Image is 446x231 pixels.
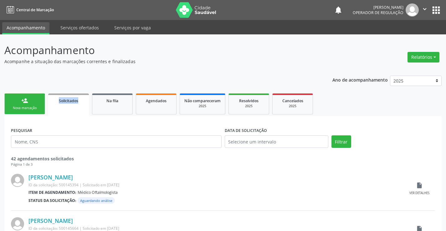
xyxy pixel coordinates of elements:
b: Item de agendamento: [28,190,76,195]
div: 2025 [184,104,221,108]
button: Relatórios [408,52,439,63]
button: apps [431,5,442,16]
span: ID da solicitação: S00145664 | [28,226,82,231]
span: Solicitado em [DATE] [83,182,119,188]
button:  [419,3,431,17]
label: DATA DE SOLICITAÇÃO [225,126,267,135]
span: Solicitado em [DATE] [83,226,119,231]
img: img [11,174,24,187]
span: ID da solicitação: S00145394 | [28,182,82,188]
span: Resolvidos [239,98,259,103]
input: Nome, CNS [11,135,222,148]
span: Operador de regulação [353,10,403,15]
span: Na fila [106,98,118,103]
a: [PERSON_NAME] [28,174,73,181]
a: Serviços por vaga [110,22,155,33]
a: [PERSON_NAME] [28,217,73,224]
p: Acompanhe a situação das marcações correntes e finalizadas [4,58,310,65]
label: PESQUISAR [11,126,32,135]
span: Central de Marcação [16,7,54,13]
div: Página 1 de 3 [11,162,435,167]
span: Médico Oftalmologista [78,190,118,195]
span: Não compareceram [184,98,221,103]
b: Status da solicitação: [28,198,76,203]
div: 2025 [233,104,264,108]
a: Central de Marcação [4,5,54,15]
div: [PERSON_NAME] [353,5,403,10]
img: img [406,3,419,17]
a: Acompanhamento [2,22,49,34]
span: Solicitados [59,98,78,103]
span: Agendados [146,98,167,103]
button: Filtrar [331,135,351,148]
p: Ano de acompanhamento [332,76,388,83]
i: insert_drive_file [416,182,423,189]
div: Ver detalhes [409,191,429,195]
div: Nova marcação [9,106,40,110]
p: Acompanhamento [4,43,310,58]
span: Aguardando análise [78,197,115,204]
button: notifications [334,6,343,14]
input: Selecione um intervalo [225,135,328,148]
span: Cancelados [282,98,303,103]
div: 2025 [277,104,308,108]
img: img [11,217,24,230]
i:  [421,6,428,13]
strong: 42 agendamentos solicitados [11,156,74,162]
div: person_add [21,97,28,104]
a: Serviços ofertados [56,22,103,33]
